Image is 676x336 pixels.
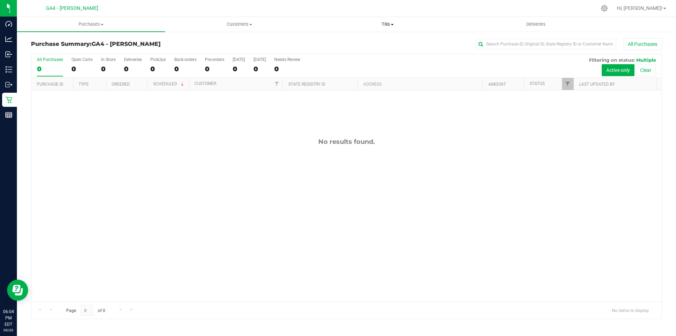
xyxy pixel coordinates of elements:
a: Type [79,82,89,87]
inline-svg: Reports [5,111,12,118]
a: Deliveries [462,17,610,32]
div: Back-orders [174,57,196,62]
div: 0 [71,65,93,73]
div: 0 [233,65,245,73]
span: Filtering on status: [589,57,635,63]
span: Multiple [636,57,656,63]
button: Clear [636,64,656,76]
inline-svg: Inbound [5,51,12,58]
span: Customers [165,21,313,28]
span: GA4 - [PERSON_NAME] [46,5,98,11]
span: Page of 0 [60,305,111,316]
div: [DATE] [233,57,245,62]
div: Deliveries [124,57,142,62]
button: All Purchases [623,38,662,50]
inline-svg: Analytics [5,36,12,43]
a: Amount [488,82,506,87]
span: No items to display [606,305,655,316]
span: Tills [314,21,461,28]
a: Filter [271,78,282,90]
h3: Purchase Summary: [31,41,241,47]
iframe: Resource center [7,280,28,301]
th: Address [357,78,482,90]
span: Hi, [PERSON_NAME]! [617,5,663,11]
div: Needs Review [274,57,300,62]
div: PickUps [150,57,166,62]
div: [DATE] [254,57,266,62]
p: 06:04 PM EDT [3,308,14,328]
a: State Registry ID [288,82,325,87]
span: GA4 - [PERSON_NAME] [92,41,161,47]
div: All Purchases [37,57,63,62]
a: Status [530,81,545,86]
a: Last Updated By [579,82,615,87]
div: Open Carts [71,57,93,62]
div: 0 [174,65,196,73]
inline-svg: Dashboard [5,20,12,28]
div: 0 [274,65,300,73]
inline-svg: Retail [5,96,12,103]
a: Tills [313,17,462,32]
a: Customers [165,17,313,32]
a: Purchase ID [37,82,63,87]
button: Active only [602,64,634,76]
div: Pre-orders [205,57,224,62]
a: Ordered [112,82,130,87]
a: Purchases [17,17,165,32]
div: 0 [150,65,166,73]
input: Search Purchase ID, Original ID, State Registry ID or Customer Name... [475,39,616,49]
a: Customer [194,81,216,86]
div: 0 [205,65,224,73]
span: Purchases [17,21,165,28]
div: Manage settings [600,5,609,12]
a: Filter [562,78,574,90]
a: Scheduled [153,81,185,86]
inline-svg: Outbound [5,81,12,88]
div: 0 [124,65,142,73]
span: Deliveries [517,21,555,28]
p: 09/20 [3,328,14,333]
div: In Store [101,57,115,62]
div: 0 [37,65,63,73]
div: 0 [254,65,266,73]
inline-svg: Inventory [5,66,12,73]
div: 0 [101,65,115,73]
div: No results found. [31,138,662,146]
